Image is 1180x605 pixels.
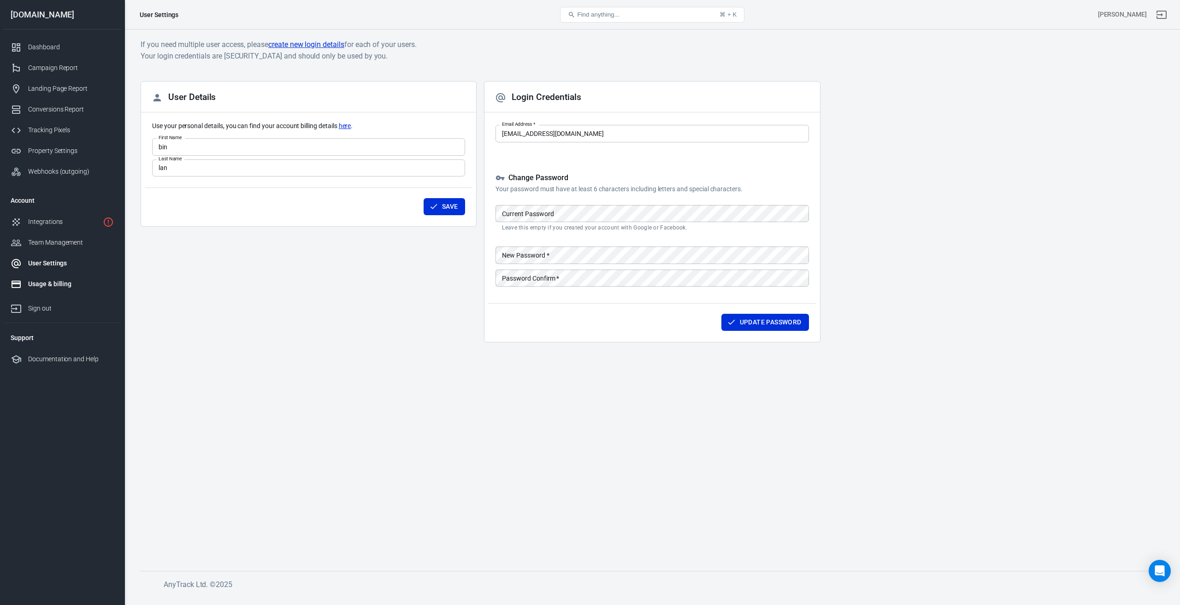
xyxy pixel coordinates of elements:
input: Doe [152,159,465,176]
h2: User Details [152,92,216,103]
li: Account [3,189,121,211]
a: Sign out [3,294,121,319]
div: Property Settings [28,146,114,156]
h2: Login Credentials [495,92,581,103]
div: Conversions Report [28,105,114,114]
h6: If you need multiple user access, please for each of your users. Your login credentials are [SECU... [141,39,1164,62]
div: Dashboard [28,42,114,52]
button: Save [424,198,466,215]
a: User Settings [3,253,121,274]
label: Email Address [502,121,535,128]
a: Team Management [3,232,121,253]
svg: 1 networks not verified yet [103,217,114,228]
h6: AnyTrack Ltd. © 2025 [164,579,855,590]
a: Integrations [3,211,121,232]
label: Last Name [159,155,182,162]
h5: Change Password [496,173,808,183]
div: Team Management [28,238,114,247]
button: Find anything...⌘ + K [560,7,744,23]
a: Property Settings [3,141,121,161]
a: Webhooks (outgoing) [3,161,121,182]
p: Use your personal details, you can find your account billing details . [152,121,465,131]
span: Find anything... [577,11,619,18]
div: [DOMAIN_NAME] [3,11,121,19]
a: Tracking Pixels [3,120,121,141]
div: Usage & billing [28,279,114,289]
a: Usage & billing [3,274,121,294]
div: Integrations [28,217,99,227]
div: Documentation and Help [28,354,114,364]
p: Leave this empty if you created your account with Google or Facebook. [502,224,802,231]
p: Your password must have at least 6 characters including letters and special characters. [496,184,808,194]
div: User Settings [140,10,178,19]
div: Sign out [28,304,114,313]
a: Dashboard [3,37,121,58]
a: Campaign Report [3,58,121,78]
div: Webhooks (outgoing) [28,167,114,176]
div: Campaign Report [28,63,114,73]
div: ⌘ + K [720,11,737,18]
div: Tracking Pixels [28,125,114,135]
a: create new login details [268,39,344,50]
div: Landing Page Report [28,84,114,94]
a: Conversions Report [3,99,121,120]
a: here [339,121,351,131]
div: User Settings [28,258,114,268]
input: John [152,138,465,155]
div: Account id: I2Uq4N7g [1098,10,1147,19]
div: Open Intercom Messenger [1149,560,1171,582]
button: Update Password [721,314,809,331]
a: Sign out [1150,4,1173,26]
li: Support [3,327,121,349]
a: Landing Page Report [3,78,121,99]
label: First Name [159,134,182,141]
